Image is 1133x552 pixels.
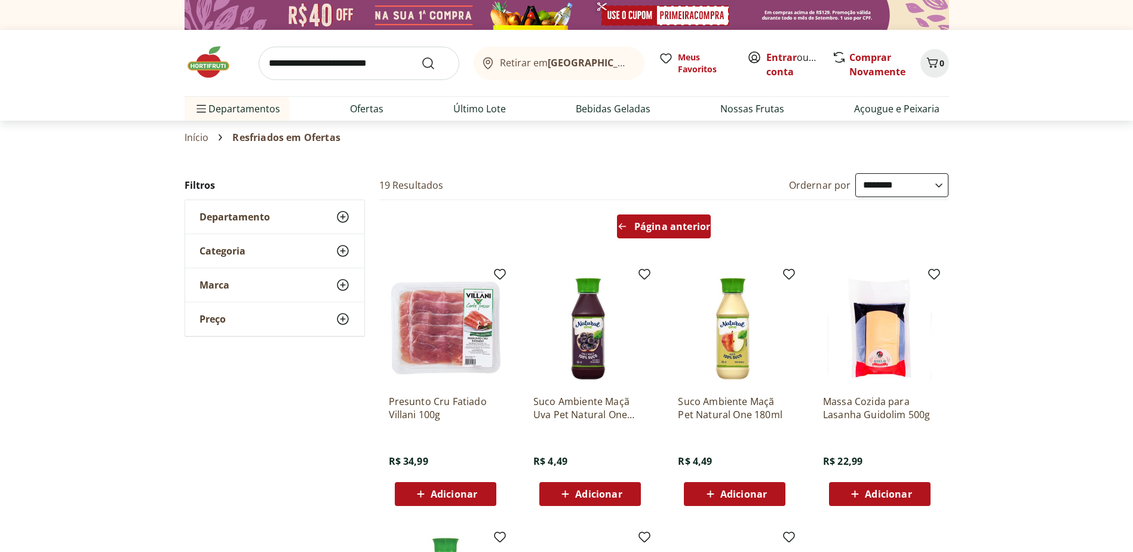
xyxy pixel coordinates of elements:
[849,51,905,78] a: Comprar Novamente
[232,132,340,143] span: Resfriados em Ofertas
[389,272,502,385] img: Presunto Cru Fatiado Villani 100g
[720,489,767,499] span: Adicionar
[379,179,444,192] h2: 19 Resultados
[823,455,862,468] span: R$ 22,99
[766,51,797,64] a: Entrar
[617,214,711,243] a: Página anterior
[185,132,209,143] a: Início
[575,489,622,499] span: Adicionar
[766,51,832,78] a: Criar conta
[474,47,644,80] button: Retirar em[GEOGRAPHIC_DATA]/[GEOGRAPHIC_DATA]
[431,489,477,499] span: Adicionar
[678,455,712,468] span: R$ 4,49
[920,49,949,78] button: Carrinho
[533,272,647,385] img: Suco Ambiente Maçã Uva Pet Natural One 180ml
[678,51,733,75] span: Meus Favoritos
[185,173,365,197] h2: Filtros
[865,489,911,499] span: Adicionar
[939,57,944,69] span: 0
[533,395,647,421] a: Suco Ambiente Maçã Uva Pet Natural One 180ml
[854,102,939,116] a: Açougue e Peixaria
[678,395,791,421] a: Suco Ambiente Maçã Pet Natural One 180ml
[199,313,226,325] span: Preço
[678,272,791,385] img: Suco Ambiente Maçã Pet Natural One 180ml
[389,455,428,468] span: R$ 34,99
[185,302,364,336] button: Preço
[199,211,270,223] span: Departamento
[194,94,208,123] button: Menu
[421,56,450,70] button: Submit Search
[350,102,383,116] a: Ofertas
[618,222,627,231] svg: Arrow Left icon
[185,268,364,302] button: Marca
[634,222,710,231] span: Página anterior
[539,482,641,506] button: Adicionar
[199,279,229,291] span: Marca
[548,56,749,69] b: [GEOGRAPHIC_DATA]/[GEOGRAPHIC_DATA]
[823,272,937,385] img: Massa Cozida para Lasanha Guidolim 500g
[720,102,784,116] a: Nossas Frutas
[576,102,650,116] a: Bebidas Geladas
[194,94,280,123] span: Departamentos
[829,482,931,506] button: Adicionar
[533,455,567,468] span: R$ 4,49
[199,245,245,257] span: Categoria
[185,200,364,234] button: Departamento
[766,50,819,79] span: ou
[789,179,851,192] label: Ordernar por
[453,102,506,116] a: Último Lote
[259,47,459,80] input: search
[500,57,632,68] span: Retirar em
[395,482,496,506] button: Adicionar
[185,44,244,80] img: Hortifruti
[185,234,364,268] button: Categoria
[389,395,502,421] a: Presunto Cru Fatiado Villani 100g
[659,51,733,75] a: Meus Favoritos
[684,482,785,506] button: Adicionar
[823,395,937,421] a: Massa Cozida para Lasanha Guidolim 500g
